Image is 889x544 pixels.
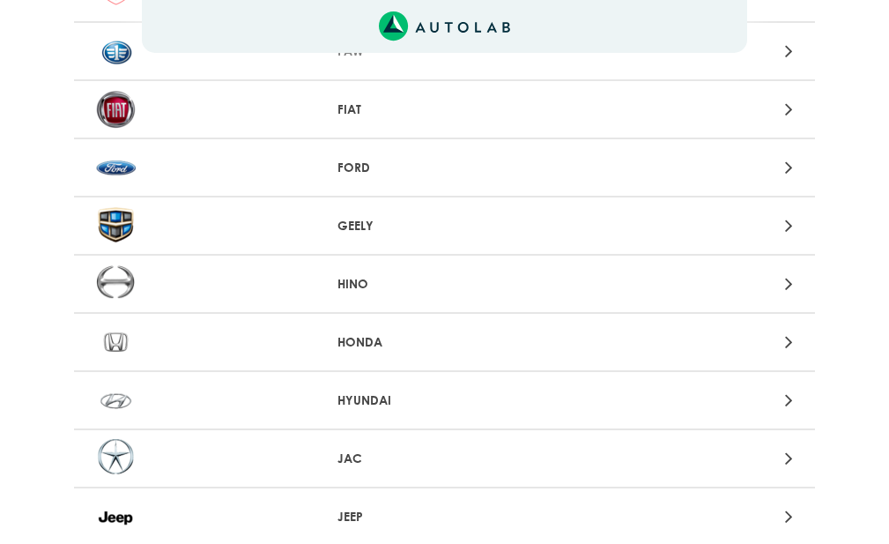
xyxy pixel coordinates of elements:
img: HINO [96,265,136,303]
img: GEELY [96,206,136,245]
a: Link al sitio de autolab [379,17,510,34]
p: HINO [337,275,552,294]
p: HONDA [337,333,552,352]
img: FIAT [96,90,136,129]
img: JAC [96,439,136,478]
img: JEEP [96,497,136,536]
img: FAW [96,32,136,71]
img: HONDA [96,323,136,361]
p: FORD [337,159,552,177]
p: GEELY [337,217,552,235]
p: FIAT [337,101,552,119]
p: HYUNDAI [337,391,552,410]
p: JAC [337,450,552,468]
img: HYUNDAI [96,381,136,420]
img: FORD [96,148,136,187]
p: JEEP [337,508,552,526]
